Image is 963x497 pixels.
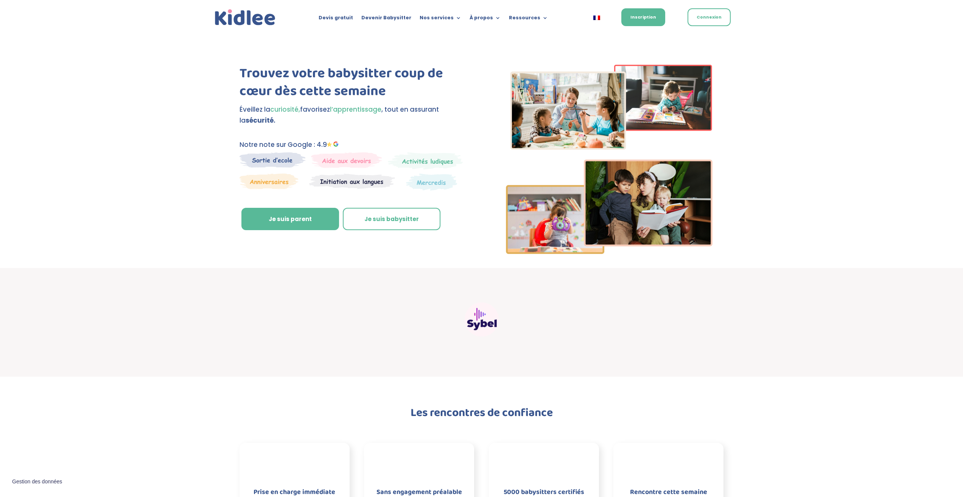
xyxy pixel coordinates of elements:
button: Gestion des données [8,474,67,490]
span: Gestion des données [12,478,62,485]
a: Je suis babysitter [343,208,440,231]
img: Mercredi [388,152,463,170]
img: logo_kidlee_bleu [213,8,277,28]
a: Kidlee Logo [213,8,277,28]
a: Je suis parent [241,208,339,231]
img: Atelier thematique [309,173,395,189]
a: Inscription [621,8,665,26]
h1: Trouvez votre babysitter coup de cœur dès cette semaine [240,65,468,104]
a: Ressources [509,15,548,23]
img: Sybel [465,302,499,337]
a: Connexion [688,8,731,26]
img: Thematique [406,173,457,191]
span: l’apprentissage [330,105,381,114]
strong: sécurité. [246,116,275,125]
h2: Les rencontres de confiance [277,407,686,422]
p: Éveillez la favorisez , tout en assurant la [240,104,468,126]
img: Français [593,16,600,20]
a: À propos [470,15,501,23]
a: Nos services [420,15,461,23]
img: Sortie decole [240,152,306,168]
img: Anniversaire [240,173,299,189]
span: curiosité, [270,105,300,114]
img: Imgs-2 [506,65,713,254]
a: Devenir Babysitter [361,15,411,23]
img: weekends [311,152,382,168]
a: Devis gratuit [319,15,353,23]
p: Notre note sur Google : 4.9 [240,139,468,150]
